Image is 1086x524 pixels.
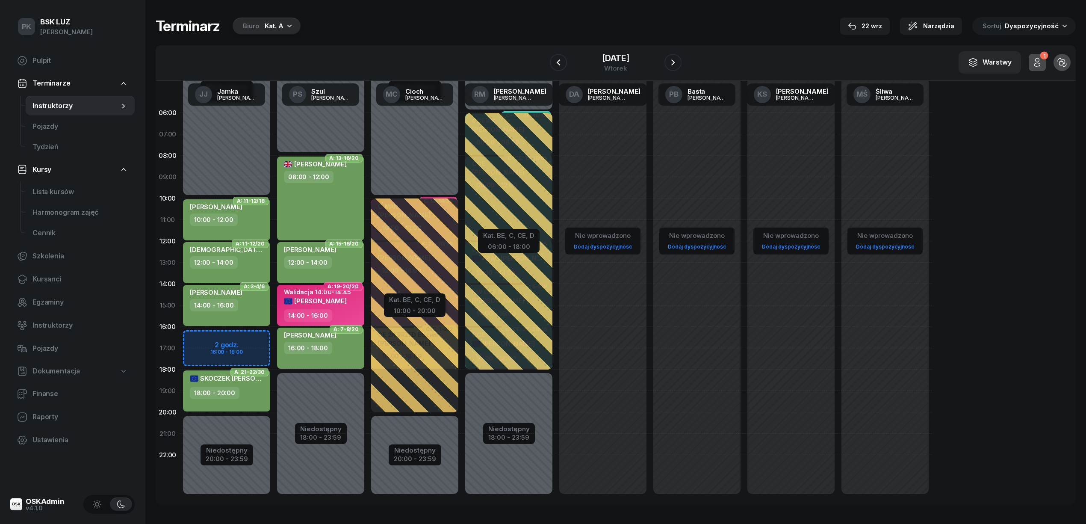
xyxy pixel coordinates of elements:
div: Nie wprowadzono [758,230,823,241]
div: [DATE] [602,54,629,62]
a: Dokumentacja [10,361,135,381]
a: KS[PERSON_NAME][PERSON_NAME] [747,83,835,106]
div: 06:00 [156,102,180,124]
span: Szkolenia [32,251,128,262]
button: Kat. BE, C, CE, D06:00 - 18:00 [483,230,534,250]
span: Pulpit [32,55,128,66]
div: 06:00 - 18:00 [483,241,534,250]
div: [PERSON_NAME] [40,27,93,38]
h1: Terminarz [156,18,220,34]
a: Dodaj dyspozycyjność [758,242,823,252]
span: A: 11-12/20 [236,243,265,245]
span: Kursy [32,164,51,175]
span: DA [569,91,579,98]
a: MŚŚliwa[PERSON_NAME] [847,83,924,106]
div: 16:00 [156,316,180,337]
span: MC [386,91,398,98]
a: PSSzul[PERSON_NAME] [282,83,359,106]
div: 20:00 - 23:59 [206,453,248,462]
a: Pojazdy [10,338,135,359]
div: 18:00 [156,359,180,380]
span: Pojazdy [32,121,128,132]
span: Ustawienia [32,435,128,446]
a: Raporty [10,407,135,427]
div: 17:00 [156,337,180,359]
span: A: 21-22/30 [234,371,265,373]
a: RM[PERSON_NAME][PERSON_NAME] [465,83,553,106]
span: A: 19-20/20 [328,286,359,287]
a: JJJamka[PERSON_NAME] [188,83,265,106]
button: Niedostępny20:00 - 23:59 [206,445,248,464]
div: Nie wprowadzono [664,230,729,241]
a: Cennik [26,223,135,243]
span: Kursanci [32,274,128,285]
div: [PERSON_NAME] [311,95,352,101]
div: [PERSON_NAME] [494,95,535,101]
button: Warstwy [959,51,1021,74]
div: 14:00 [156,273,180,295]
div: 16:00 - 18:00 [284,342,332,354]
span: PS [293,91,302,98]
div: [PERSON_NAME] [876,95,917,101]
div: Biuro [243,21,260,31]
div: 10:00 - 12:00 [190,213,238,226]
button: Niedostępny18:00 - 23:59 [488,424,530,443]
a: Instruktorzy [26,96,135,116]
span: A: 15-16/20 [329,243,359,245]
span: A: 3-4/6 [244,286,265,287]
span: [PERSON_NAME] [284,160,347,168]
span: Terminarze [32,78,70,89]
div: 14:00 - 16:00 [190,299,238,311]
a: Szkolenia [10,246,135,266]
div: [PERSON_NAME] [405,95,446,101]
button: Sortuj Dyspozycyjność [972,17,1076,35]
button: Nie wprowadzonoDodaj dyspozycyjność [664,228,729,254]
a: Dodaj dyspozycyjność [853,242,918,252]
div: 20:00 [156,402,180,423]
span: Raporty [32,412,128,423]
div: [PERSON_NAME] [217,95,258,101]
div: [PERSON_NAME] [776,88,829,95]
span: Pojazdy [32,343,128,354]
span: Instruktorzy [32,320,128,331]
div: Niedostępny [488,426,530,432]
button: Nie wprowadzonoDodaj dyspozycyjność [570,228,635,254]
div: Cioch [405,88,446,95]
span: [PERSON_NAME] [190,288,242,296]
span: MŚ [856,91,868,98]
div: 10:00 [156,188,180,209]
span: Instruktorzy [32,101,119,112]
span: Finanse [32,388,128,400]
a: Instruktorzy [10,315,135,336]
span: PK [22,23,32,30]
a: Dodaj dyspozycyjność [664,242,729,252]
div: 15:00 [156,295,180,316]
div: [PERSON_NAME] [588,95,629,101]
div: Śliwa [876,88,917,95]
img: logo-xs@2x.png [10,498,22,510]
div: 11:00 [156,209,180,231]
a: Lista kursów [26,182,135,202]
a: Kursanci [10,269,135,290]
div: Nie wprowadzono [853,230,918,241]
span: PB [669,91,679,98]
div: [PERSON_NAME] [688,95,729,101]
a: Pojazdy [26,116,135,137]
div: Kat. BE, C, CE, D [483,230,534,241]
span: Lista kursów [32,187,128,198]
a: Egzaminy [10,292,135,313]
a: Finanse [10,384,135,404]
span: RM [474,91,486,98]
div: 12:00 [156,231,180,252]
button: Niedostępny18:00 - 23:59 [300,424,342,443]
div: Niedostępny [300,426,342,432]
a: Kursy [10,160,135,180]
div: 14:00 - 16:00 [284,309,332,322]
span: Harmonogram zajęć [32,207,128,218]
span: JJ [199,91,208,98]
div: 12:00 - 14:00 [284,256,332,269]
div: Nie wprowadzono [570,230,635,241]
span: Dokumentacja [32,366,80,377]
div: 12:00 - 14:00 [190,256,238,269]
button: 1 [1029,54,1046,71]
